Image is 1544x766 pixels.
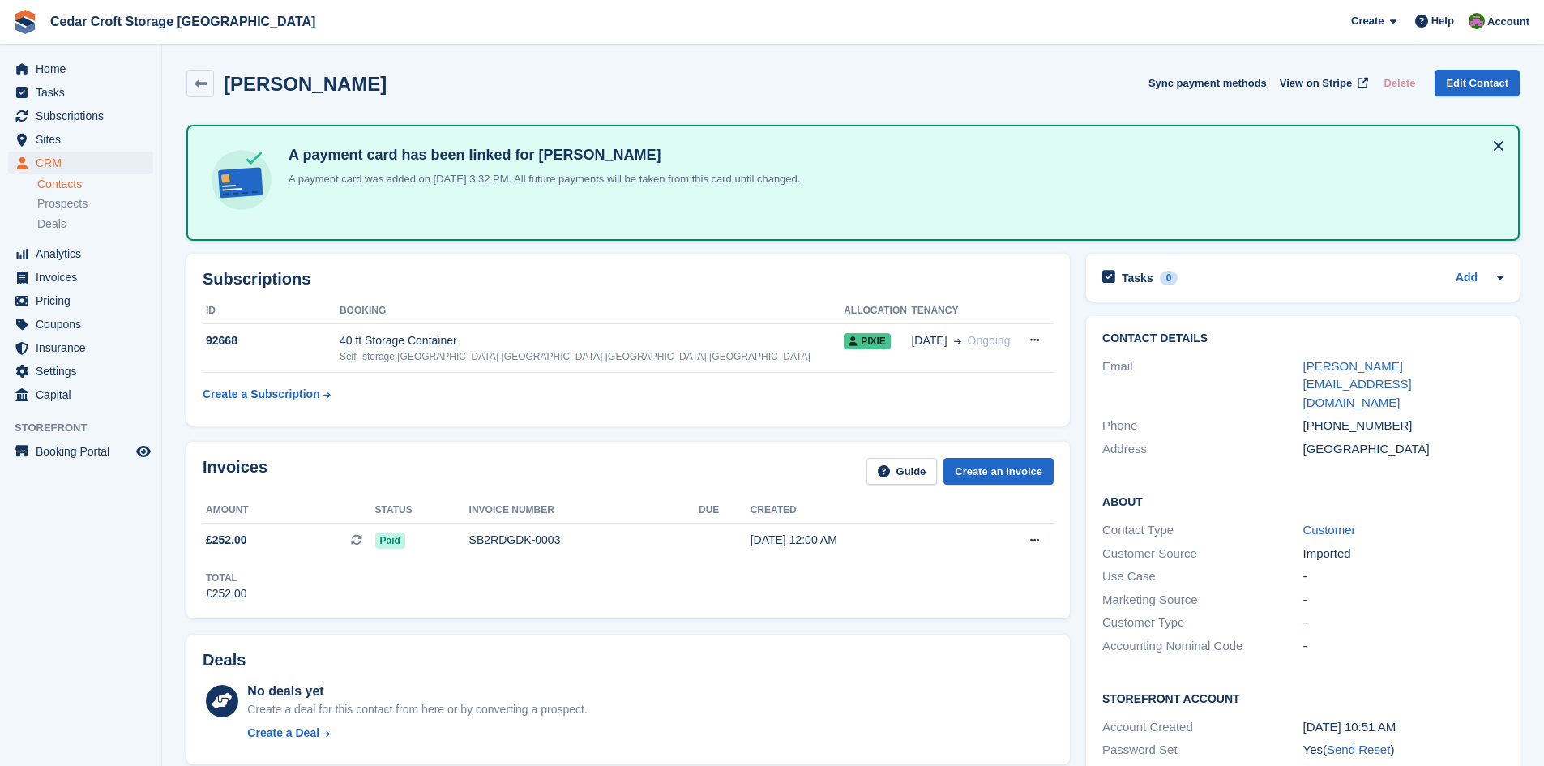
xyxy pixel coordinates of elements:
a: Guide [866,458,938,485]
div: - [1303,637,1503,656]
th: Status [375,498,469,524]
span: Invoices [36,266,133,289]
img: Mark Orchard [1469,13,1485,29]
div: Imported [1303,545,1503,563]
span: ( ) [1323,742,1394,756]
a: Prospects [37,195,153,212]
div: Yes [1303,741,1503,760]
div: Create a deal for this contact from here or by converting a prospect. [247,701,587,718]
img: stora-icon-8386f47178a22dfd0bd8f6a31ec36ba5ce8667c1dd55bd0f319d3a0aa187defe.svg [13,10,37,34]
span: Insurance [36,336,133,359]
a: Create a Subscription [203,379,331,409]
a: Add [1456,269,1478,288]
div: Self -storage [GEOGRAPHIC_DATA] [GEOGRAPHIC_DATA] [GEOGRAPHIC_DATA] [GEOGRAPHIC_DATA] [340,349,844,364]
button: Sync payment methods [1148,70,1267,96]
th: Due [699,498,751,524]
th: Tenancy [911,298,1017,324]
span: Settings [36,360,133,383]
div: Accounting Nominal Code [1102,637,1302,656]
div: Customer Source [1102,545,1302,563]
div: - [1303,567,1503,586]
a: Create a Deal [247,725,587,742]
a: menu [8,81,153,104]
div: Address [1102,440,1302,459]
span: CRM [36,152,133,174]
a: Cedar Croft Storage [GEOGRAPHIC_DATA] [44,8,322,35]
h2: Subscriptions [203,270,1054,289]
div: - [1303,614,1503,632]
a: Deals [37,216,153,233]
div: £252.00 [206,585,247,602]
h4: A payment card has been linked for [PERSON_NAME] [282,146,800,165]
div: 0 [1160,271,1178,285]
a: Customer [1303,523,1356,537]
span: Account [1487,14,1529,30]
div: SB2RDGDK-0003 [469,532,699,549]
span: Home [36,58,133,80]
h2: Invoices [203,458,267,485]
div: Phone [1102,417,1302,435]
a: View on Stripe [1273,70,1371,96]
span: Sites [36,128,133,151]
span: Deals [37,216,66,232]
div: Contact Type [1102,521,1302,540]
a: Send Reset [1327,742,1390,756]
div: [DATE] 12:00 AM [751,532,969,549]
div: Create a Deal [247,725,319,742]
div: 40 ft Storage Container [340,332,844,349]
a: menu [8,266,153,289]
div: [GEOGRAPHIC_DATA] [1303,440,1503,459]
a: menu [8,313,153,336]
th: Allocation [844,298,911,324]
h2: [PERSON_NAME] [224,73,387,95]
h2: Contact Details [1102,332,1503,345]
a: Edit Contact [1435,70,1520,96]
span: Tasks [36,81,133,104]
div: [DATE] 10:51 AM [1303,718,1503,737]
div: 92668 [203,332,340,349]
span: Booking Portal [36,440,133,463]
th: Invoice number [469,498,699,524]
span: Pixie [844,333,891,349]
a: menu [8,105,153,127]
a: menu [8,336,153,359]
span: Ongoing [968,334,1011,347]
h2: Tasks [1122,271,1153,285]
img: card-linked-ebf98d0992dc2aeb22e95c0e3c79077019eb2392cfd83c6a337811c24bc77127.svg [207,146,276,214]
div: Create a Subscription [203,386,320,403]
th: Amount [203,498,375,524]
a: menu [8,128,153,151]
span: Capital [36,383,133,406]
h2: About [1102,493,1503,509]
span: Pricing [36,289,133,312]
span: Analytics [36,242,133,265]
h2: Deals [203,651,246,670]
a: Preview store [134,442,153,461]
th: ID [203,298,340,324]
a: menu [8,360,153,383]
div: [PHONE_NUMBER] [1303,417,1503,435]
a: menu [8,242,153,265]
span: Prospects [37,196,88,212]
a: menu [8,383,153,406]
a: menu [8,152,153,174]
div: Account Created [1102,718,1302,737]
a: menu [8,440,153,463]
span: Help [1431,13,1454,29]
span: £252.00 [206,532,247,549]
span: Coupons [36,313,133,336]
a: menu [8,58,153,80]
p: A payment card was added on [DATE] 3:32 PM. All future payments will be taken from this card unti... [282,171,800,187]
a: Contacts [37,177,153,192]
div: Email [1102,357,1302,413]
span: View on Stripe [1280,75,1352,92]
a: Create an Invoice [943,458,1054,485]
th: Created [751,498,969,524]
div: No deals yet [247,682,587,701]
span: Storefront [15,420,161,436]
a: menu [8,289,153,312]
th: Booking [340,298,844,324]
div: Use Case [1102,567,1302,586]
div: Total [206,571,247,585]
span: Create [1351,13,1384,29]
